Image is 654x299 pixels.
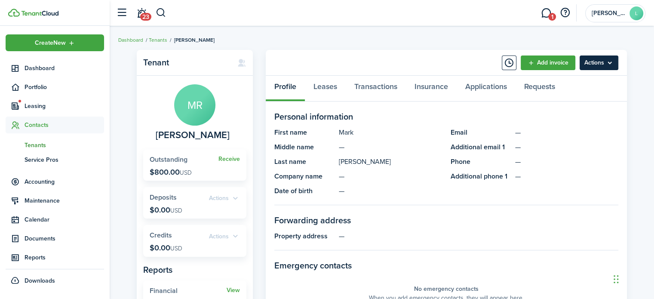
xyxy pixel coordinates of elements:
[521,55,575,70] a: Add invoice
[611,258,654,299] iframe: Chat Widget
[406,76,457,102] a: Insurance
[218,156,240,163] a: Receive
[143,263,246,276] panel-main-subtitle: Reports
[8,9,20,17] img: TenantCloud
[516,76,564,102] a: Requests
[339,142,442,152] panel-main-description: —
[414,284,479,293] panel-main-placeholder-title: No emergency contacts
[274,186,335,196] panel-main-title: Date of birth
[6,138,104,152] a: Tenants
[6,152,104,167] a: Service Pros
[339,186,442,196] panel-main-description: —
[274,127,335,138] panel-main-title: First name
[150,154,187,164] span: Outstanding
[274,157,335,167] panel-main-title: Last name
[451,127,511,138] panel-main-title: Email
[118,36,143,44] a: Dashboard
[35,40,66,46] span: Create New
[25,177,104,186] span: Accounting
[339,171,442,182] panel-main-description: —
[274,214,618,227] panel-main-section-title: Forwarding address
[25,234,104,243] span: Documents
[25,276,55,285] span: Downloads
[580,55,618,70] button: Open menu
[25,196,104,205] span: Maintenance
[339,231,618,241] panel-main-description: —
[140,13,151,21] span: 23
[21,11,58,16] img: TenantCloud
[25,155,104,164] span: Service Pros
[150,244,182,252] p: $0.00
[25,141,104,150] span: Tenants
[170,206,182,215] span: USD
[149,36,167,44] a: Tenants
[274,231,335,241] panel-main-title: Property address
[25,253,104,262] span: Reports
[25,64,104,73] span: Dashboard
[346,76,406,102] a: Transactions
[274,259,618,272] panel-main-section-title: Emergency contacts
[150,287,227,295] widget-stats-title: Financial
[629,6,643,20] avatar-text: L
[548,13,556,21] span: 1
[305,76,346,102] a: Leases
[25,83,104,92] span: Portfolio
[156,6,166,20] button: Search
[6,249,104,266] a: Reports
[451,142,511,152] panel-main-title: Additional email 1
[180,168,192,177] span: USD
[6,60,104,77] a: Dashboard
[457,76,516,102] a: Applications
[133,2,150,24] a: Notifications
[274,110,618,123] panel-main-section-title: Personal information
[150,230,172,240] span: Credits
[150,192,177,202] span: Deposits
[592,10,626,16] span: Linda
[170,244,182,253] span: USD
[451,157,511,167] panel-main-title: Phone
[274,171,335,182] panel-main-title: Company name
[227,287,240,294] a: View
[6,34,104,51] button: Open menu
[558,6,572,20] button: Open resource center
[25,102,104,111] span: Leasing
[209,194,240,203] widget-stats-action: Actions
[339,157,442,167] panel-main-description: [PERSON_NAME]
[538,2,554,24] a: Messaging
[274,142,335,152] panel-main-title: Middle name
[156,130,230,141] span: Mark Russell
[25,120,104,129] span: Contacts
[451,171,511,182] panel-main-title: Additional phone 1
[143,58,229,68] panel-main-title: Tenant
[25,215,104,224] span: Calendar
[209,231,240,241] widget-stats-action: Actions
[502,55,516,70] button: Timeline
[580,55,618,70] menu-btn: Actions
[114,5,130,21] button: Open sidebar
[150,206,182,214] p: $0.00
[614,266,619,292] div: Drag
[174,84,215,126] avatar-text: MR
[174,36,215,44] span: [PERSON_NAME]
[150,168,192,176] p: $800.00
[339,127,442,138] panel-main-description: Mark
